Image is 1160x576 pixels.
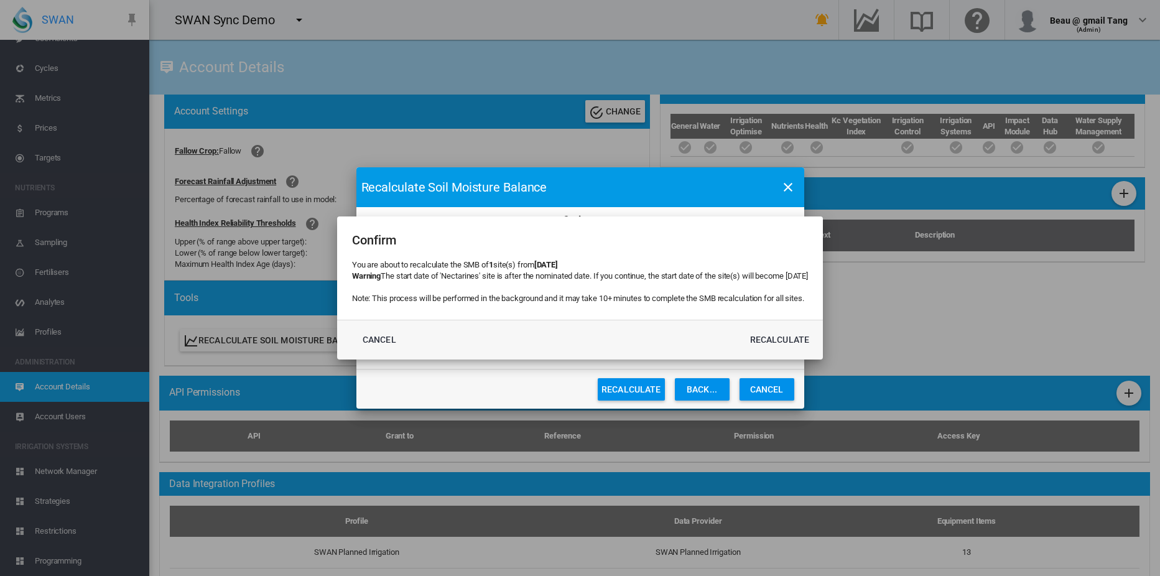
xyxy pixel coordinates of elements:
b: Warning [352,271,381,281]
b: [DATE] [534,260,558,269]
button: Cancel [352,328,407,351]
md-dialog: Confirm [337,216,823,359]
button: Recalculate [746,328,814,351]
b: 1 [489,260,493,269]
h2: Confirm [352,231,808,249]
div: You are about to recalculate the SMB of site(s) from The start date of 'Nectarines' site is after... [352,259,808,305]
